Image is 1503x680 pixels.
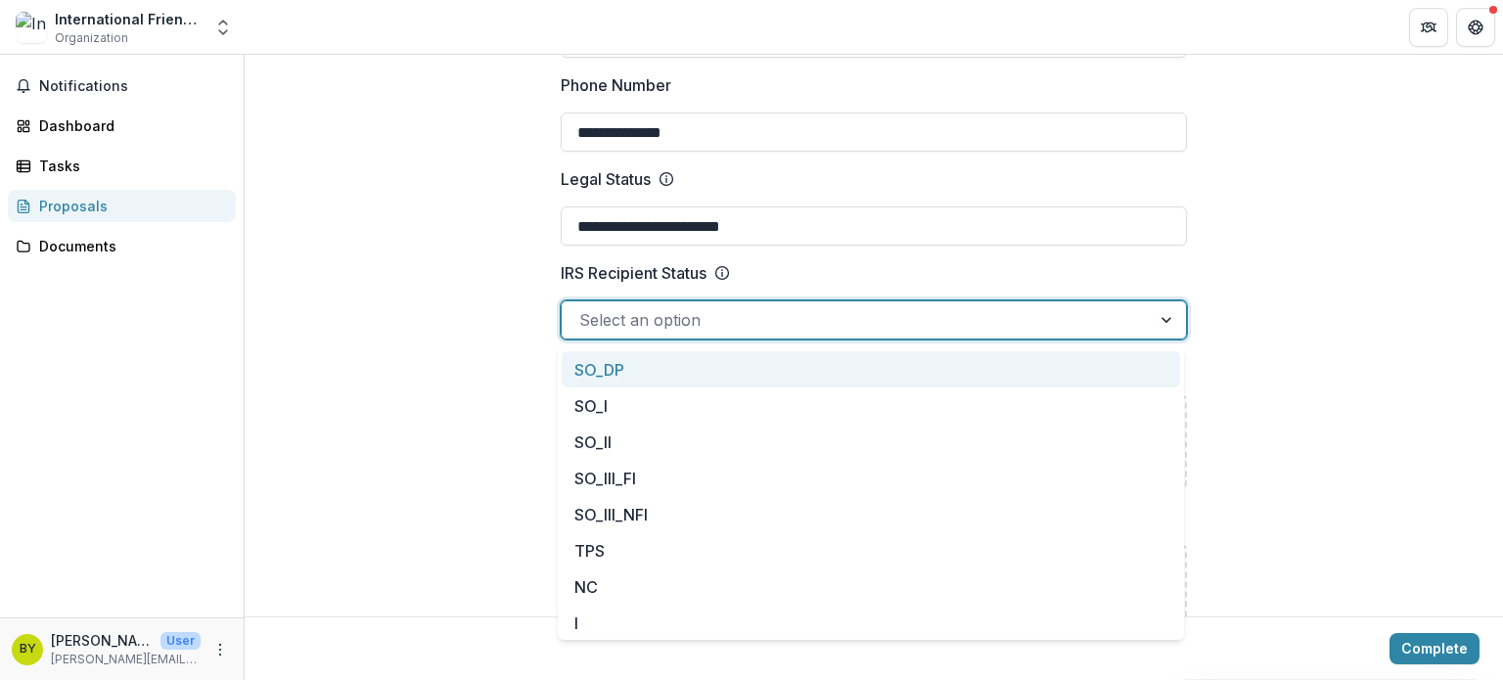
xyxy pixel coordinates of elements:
[561,73,671,97] p: Phone Number
[562,496,1180,532] div: SO_III_NFI
[51,651,201,668] p: [PERSON_NAME][EMAIL_ADDRESS][DOMAIN_NAME]
[8,150,236,182] a: Tasks
[8,110,236,142] a: Dashboard
[209,8,237,47] button: Open entity switcher
[8,190,236,222] a: Proposals
[39,196,220,216] div: Proposals
[8,230,236,262] a: Documents
[39,115,220,136] div: Dashboard
[561,167,651,191] p: Legal Status
[562,351,1180,387] div: SO_DP
[562,424,1180,460] div: SO_II
[20,643,36,656] div: Barry Yang
[1409,8,1448,47] button: Partners
[39,78,228,95] span: Notifications
[562,568,1180,605] div: NC
[39,236,220,256] div: Documents
[562,387,1180,424] div: SO_I
[51,630,153,651] p: [PERSON_NAME]
[39,156,220,176] div: Tasks
[55,9,202,29] div: International Friendships, Inc.
[16,12,47,43] img: International Friendships, Inc.
[55,29,128,47] span: Organization
[8,70,236,102] button: Notifications
[562,532,1180,568] div: TPS
[561,261,706,285] p: IRS Recipient Status
[562,460,1180,496] div: SO_III_FI
[160,632,201,650] p: User
[1456,8,1495,47] button: Get Help
[208,638,232,661] button: More
[562,605,1180,641] div: I
[558,346,1184,640] div: Select options list
[1389,633,1480,664] button: Complete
